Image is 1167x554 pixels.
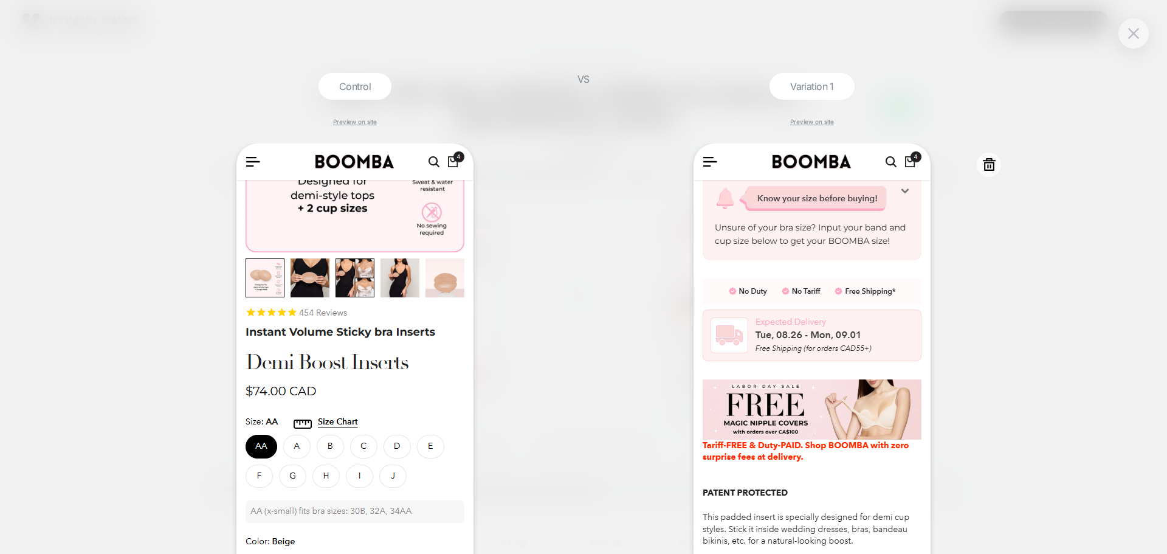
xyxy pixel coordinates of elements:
[318,73,391,100] div: Control
[333,118,377,125] a: Preview on site
[568,73,599,554] div: VS
[769,73,855,100] div: Variation 1
[1128,28,1139,38] img: close
[790,118,834,125] a: Preview on site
